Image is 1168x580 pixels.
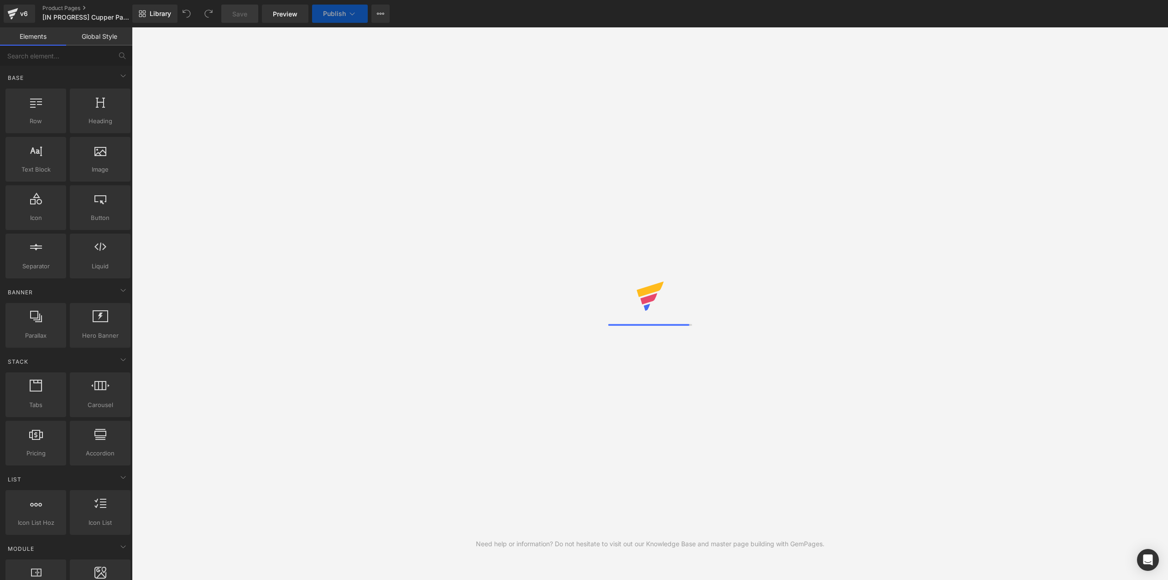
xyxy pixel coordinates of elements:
a: v6 [4,5,35,23]
a: Product Pages [42,5,147,12]
span: Library [150,10,171,18]
div: Need help or information? Do not hesitate to visit out our Knowledge Base and master page buildin... [476,539,824,549]
div: v6 [18,8,30,20]
button: More [371,5,390,23]
span: Pricing [8,449,63,458]
button: Publish [312,5,368,23]
span: Publish [323,10,346,17]
span: Stack [7,357,29,366]
a: Preview [262,5,308,23]
span: Accordion [73,449,128,458]
button: Undo [177,5,196,23]
span: Base [7,73,25,82]
span: Icon [8,213,63,223]
span: [IN PROGRESS] Cupper Pain Relief Bundle PDP (REVAMP) [DATE] [42,14,130,21]
span: Tabs [8,400,63,410]
button: Redo [199,5,218,23]
a: New Library [132,5,177,23]
span: Module [7,544,35,553]
span: Image [73,165,128,174]
span: Button [73,213,128,223]
span: Hero Banner [73,331,128,340]
span: Preview [273,9,297,19]
span: Row [8,116,63,126]
a: Global Style [66,27,132,46]
span: Text Block [8,165,63,174]
span: Heading [73,116,128,126]
span: Icon List Hoz [8,518,63,528]
span: Icon List [73,518,128,528]
span: Liquid [73,261,128,271]
span: Separator [8,261,63,271]
span: Save [232,9,247,19]
span: Parallax [8,331,63,340]
span: List [7,475,22,484]
span: Banner [7,288,34,297]
div: Open Intercom Messenger [1137,549,1159,571]
span: Carousel [73,400,128,410]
